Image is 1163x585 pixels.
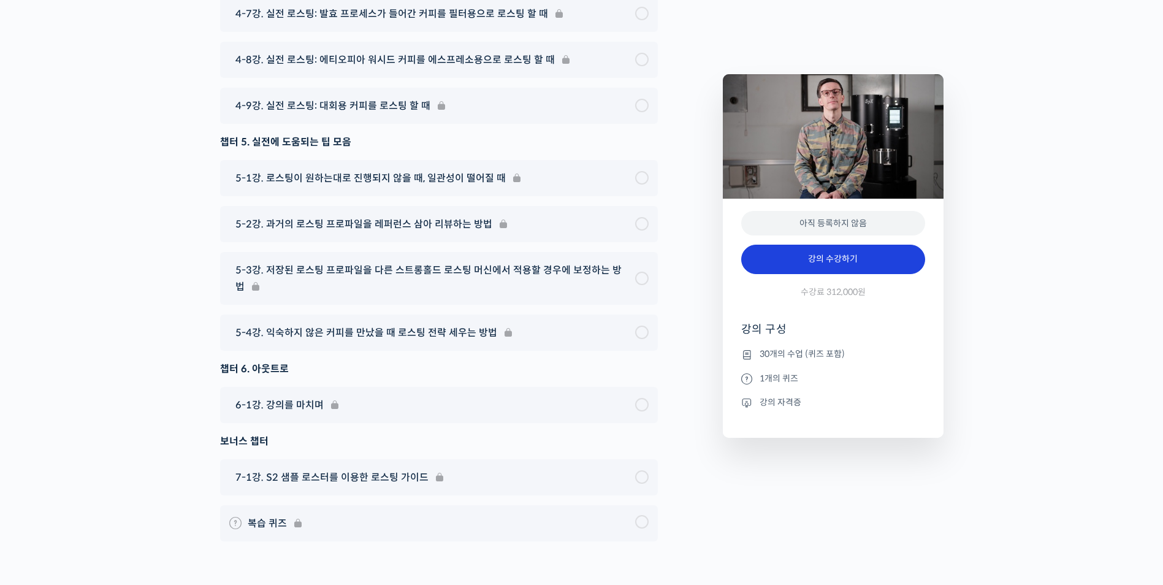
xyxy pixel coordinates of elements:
[741,371,925,386] li: 1개의 퀴즈
[741,245,925,274] a: 강의 수강하기
[39,407,46,417] span: 홈
[220,361,658,377] div: 챕터 6. 아웃트로
[112,408,127,418] span: 대화
[158,389,235,419] a: 설정
[741,395,925,410] li: 강의 자격증
[741,211,925,236] div: 아직 등록하지 않음
[741,347,925,362] li: 30개의 수업 (퀴즈 포함)
[220,134,658,150] div: 챕터 5. 실전에 도움되는 팁 모음
[4,389,81,419] a: 홈
[189,407,204,417] span: 설정
[220,433,658,449] div: 보너스 챕터
[81,389,158,419] a: 대화
[741,322,925,346] h4: 강의 구성
[801,286,866,298] span: 수강료 312,000원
